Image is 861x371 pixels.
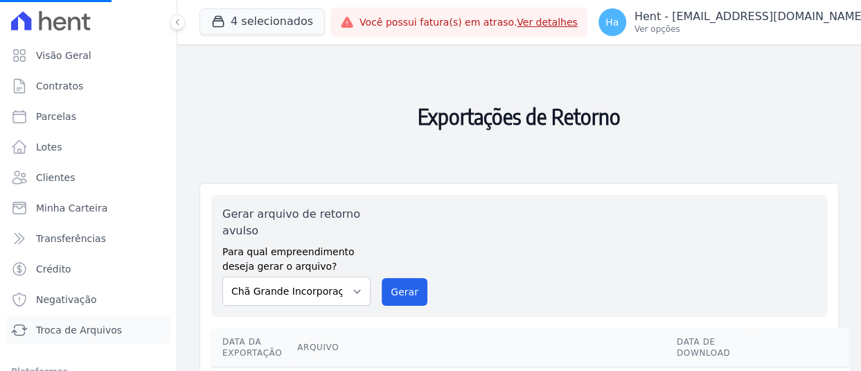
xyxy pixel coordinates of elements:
[222,206,371,239] label: Gerar arquivo de retorno avulso
[6,286,171,313] a: Negativação
[199,8,325,35] button: 4 selecionados
[671,328,752,368] th: Data de Download
[211,328,292,368] th: Data da Exportação
[6,316,171,344] a: Troca de Arquivos
[360,15,578,30] span: Você possui fatura(s) em atraso.
[36,293,97,307] span: Negativação
[382,278,427,306] button: Gerar
[517,17,578,28] a: Ver detalhes
[6,103,171,130] a: Parcelas
[36,140,62,154] span: Lotes
[36,110,76,123] span: Parcelas
[36,201,107,215] span: Minha Carteira
[36,49,91,62] span: Visão Geral
[199,55,839,178] h2: Exportações de Retorno
[36,232,106,245] span: Transferências
[222,239,371,274] label: Para qual empreendimento deseja gerar o arquivo?
[6,42,171,69] a: Visão Geral
[6,133,171,161] a: Lotes
[6,164,171,191] a: Clientes
[292,328,671,368] th: Arquivo
[6,255,171,283] a: Crédito
[36,262,71,276] span: Crédito
[36,323,122,337] span: Troca de Arquivos
[6,194,171,222] a: Minha Carteira
[6,225,171,252] a: Transferências
[36,171,75,184] span: Clientes
[605,17,619,27] span: Ha
[6,72,171,100] a: Contratos
[36,79,83,93] span: Contratos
